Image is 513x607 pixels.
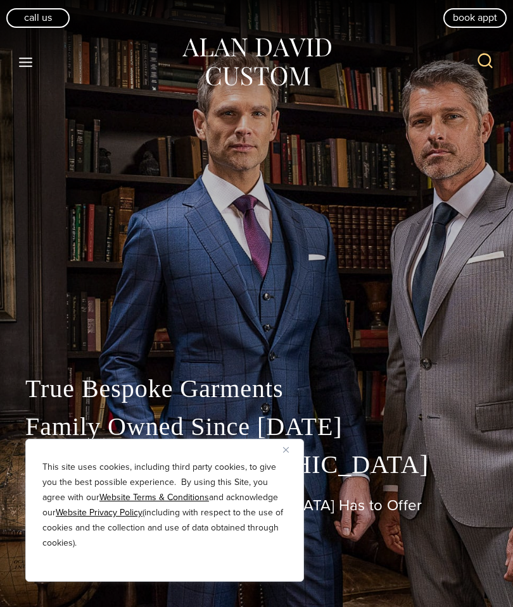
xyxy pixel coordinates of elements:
[6,8,70,27] a: Call Us
[25,370,488,484] p: True Bespoke Garments Family Owned Since [DATE] Made in the [GEOGRAPHIC_DATA]
[283,447,289,453] img: Close
[56,506,142,519] a: Website Privacy Policy
[99,491,209,504] a: Website Terms & Conditions
[13,51,39,73] button: Open menu
[42,460,287,551] p: This site uses cookies, including third party cookies, to give you the best possible experience. ...
[283,442,298,457] button: Close
[443,8,507,27] a: book appt
[180,34,332,90] img: Alan David Custom
[470,47,500,77] button: View Search Form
